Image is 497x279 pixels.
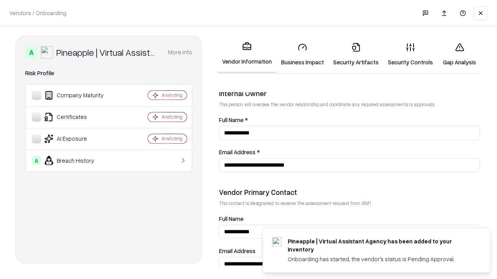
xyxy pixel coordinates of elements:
div: Company Maturity [32,91,125,100]
div: Certificates [32,112,125,122]
div: Risk Profile [25,69,192,78]
a: Security Controls [383,36,438,72]
div: Vendor Primary Contact [219,188,480,197]
img: Pineapple | Virtual Assistant Agency [41,46,53,59]
div: Internal Owner [219,89,480,98]
a: Vendor Information [217,36,276,73]
a: Security Artifacts [328,36,383,72]
label: Email Address [219,248,480,254]
div: AI Exposure [32,134,125,143]
p: This contact is designated to receive the assessment request from Shift [219,200,480,207]
label: Full Name * [219,117,480,123]
div: Pineapple | Virtual Assistant Agency has been added to your inventory [288,237,472,253]
div: A [32,156,41,165]
a: Business Impact [276,36,328,72]
div: Onboarding has started, the vendor's status is Pending Approval. [288,255,472,263]
div: Analyzing [162,135,182,142]
label: Email Address * [219,149,480,155]
div: Breach History [32,156,125,165]
div: Analyzing [162,114,182,120]
a: Gap Analysis [438,36,481,72]
p: Vendors / Onboarding [9,9,66,17]
p: This person will oversee the vendor relationship and coordinate any required assessments or appro... [219,101,480,108]
label: Full Name [219,216,480,222]
button: More info [168,45,192,59]
div: Analyzing [162,92,182,98]
div: Pineapple | Virtual Assistant Agency [56,46,159,59]
div: A [25,46,38,59]
img: trypineapple.com [272,237,282,246]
